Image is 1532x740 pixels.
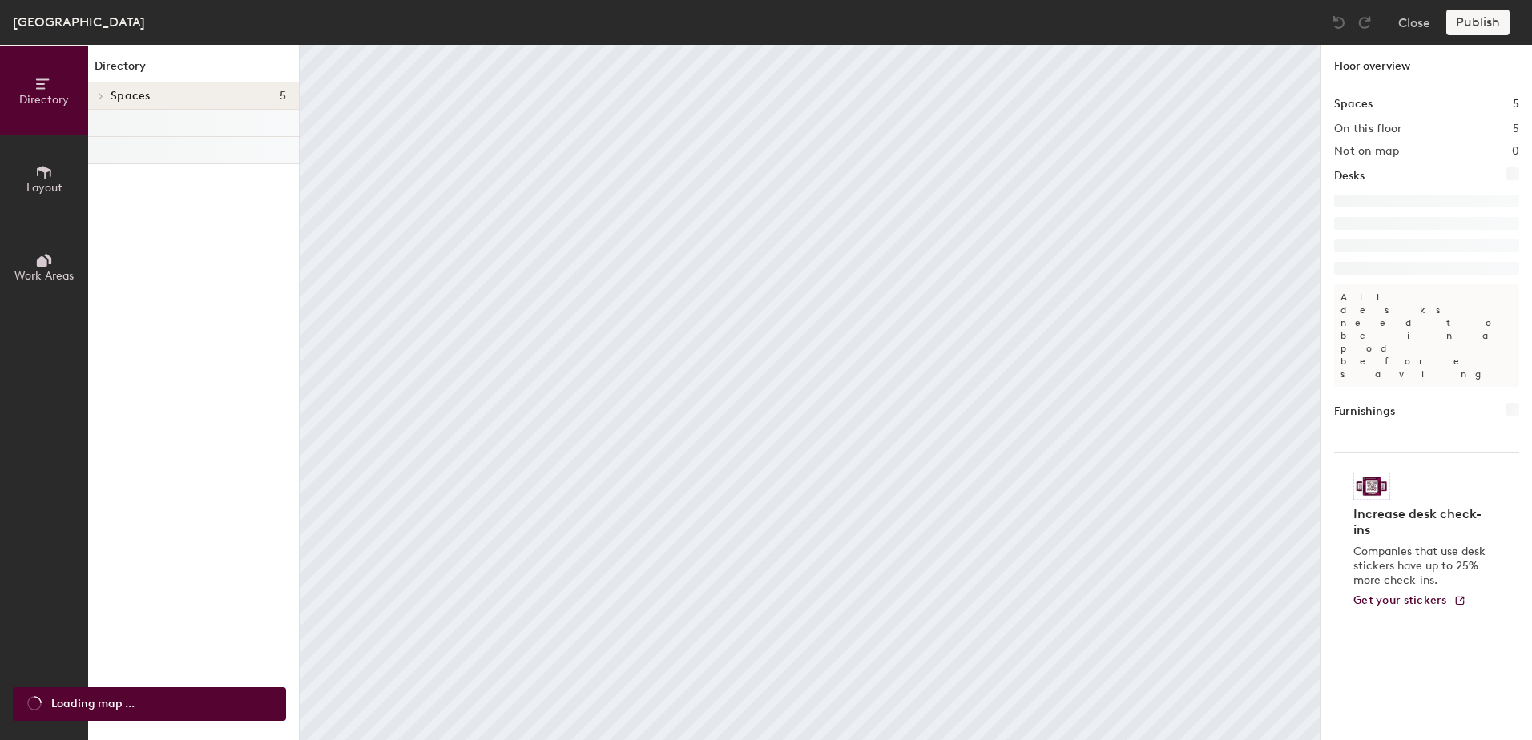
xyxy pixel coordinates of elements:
[1513,123,1519,135] h2: 5
[14,269,74,283] span: Work Areas
[1513,95,1519,113] h1: 5
[1334,284,1519,387] p: All desks need to be in a pod before saving
[51,695,135,713] span: Loading map ...
[1353,545,1490,588] p: Companies that use desk stickers have up to 25% more check-ins.
[111,90,151,103] span: Spaces
[300,45,1320,740] canvas: Map
[1331,14,1347,30] img: Undo
[280,90,286,103] span: 5
[1357,14,1373,30] img: Redo
[1398,10,1430,35] button: Close
[1353,593,1447,607] span: Get your stickers
[1353,473,1390,500] img: Sticker logo
[1334,145,1399,158] h2: Not on map
[13,12,145,32] div: [GEOGRAPHIC_DATA]
[1321,45,1532,82] h1: Floor overview
[1353,506,1490,538] h4: Increase desk check-ins
[1353,594,1466,608] a: Get your stickers
[19,93,69,107] span: Directory
[1334,403,1395,420] h1: Furnishings
[1512,145,1519,158] h2: 0
[26,181,62,195] span: Layout
[1334,95,1373,113] h1: Spaces
[1334,123,1402,135] h2: On this floor
[88,58,299,82] h1: Directory
[1334,167,1365,185] h1: Desks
